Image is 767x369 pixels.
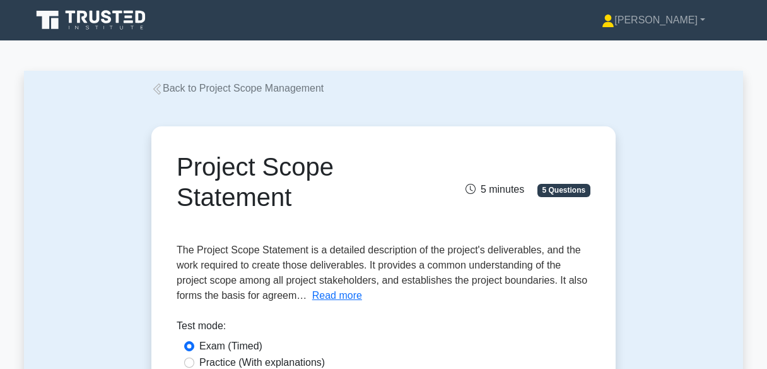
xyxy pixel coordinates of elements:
div: Test mode: [177,318,590,339]
button: Read more [312,288,362,303]
h1: Project Scope Statement [177,152,447,212]
a: [PERSON_NAME] [571,8,735,33]
span: 5 minutes [465,184,524,195]
a: Back to Project Scope Management [151,83,324,94]
span: 5 Questions [537,184,590,197]
label: Exam (Timed) [199,339,262,354]
span: The Project Scope Statement is a detailed description of the project's deliverables, and the work... [177,245,587,301]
